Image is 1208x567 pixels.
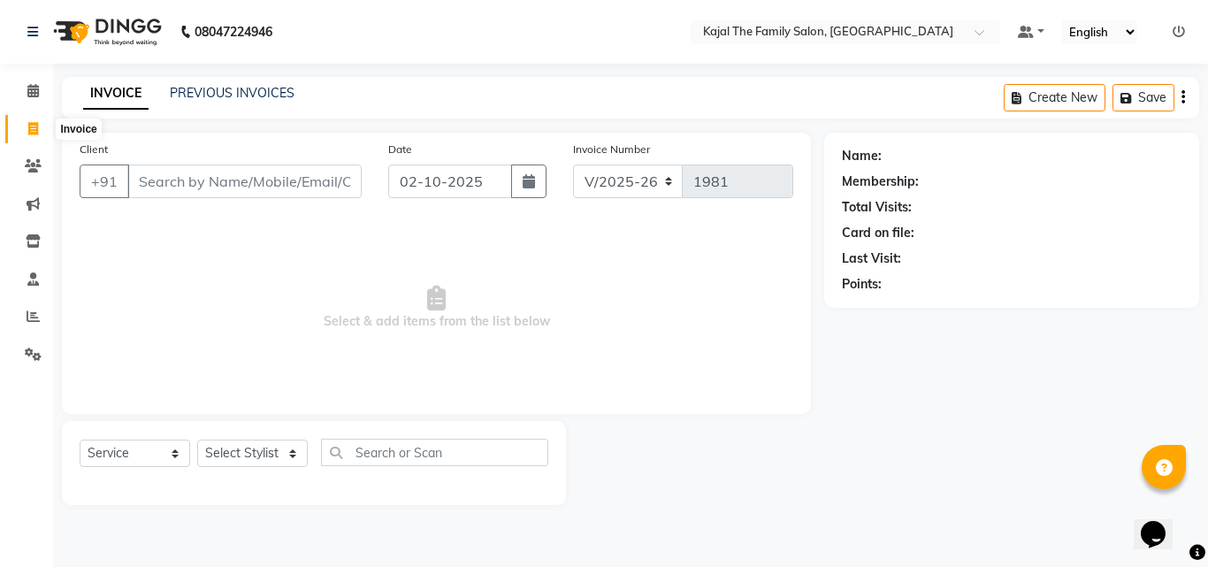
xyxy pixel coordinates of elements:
span: Select & add items from the list below [80,219,793,396]
label: Client [80,142,108,157]
b: 08047224946 [195,7,272,57]
iframe: chat widget [1134,496,1190,549]
input: Search by Name/Mobile/Email/Code [127,165,362,198]
div: Membership: [842,172,919,191]
div: Last Visit: [842,249,901,268]
input: Search or Scan [321,439,548,466]
label: Invoice Number [573,142,650,157]
div: Invoice [56,119,101,140]
div: Total Visits: [842,198,912,217]
div: Name: [842,147,882,165]
div: Card on file: [842,224,914,242]
a: INVOICE [83,78,149,110]
button: Save [1112,84,1174,111]
label: Date [388,142,412,157]
a: PREVIOUS INVOICES [170,85,294,101]
img: logo [45,7,166,57]
button: +91 [80,165,129,198]
button: Create New [1004,84,1105,111]
div: Points: [842,275,882,294]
